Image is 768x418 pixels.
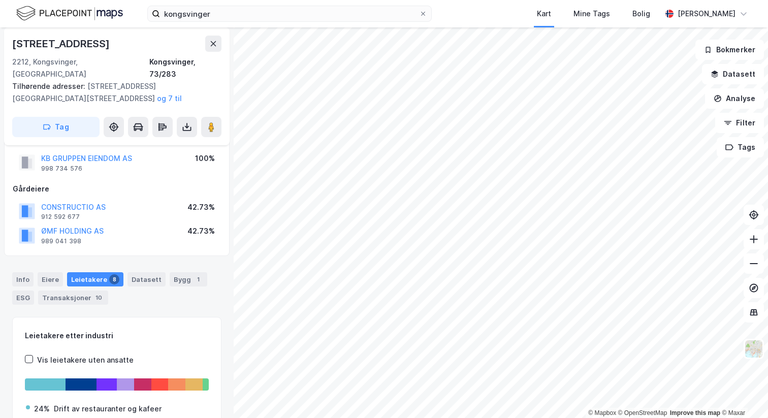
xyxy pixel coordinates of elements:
button: Tags [717,137,764,157]
div: Leietakere etter industri [25,330,209,342]
input: Søk på adresse, matrikkel, gårdeiere, leietakere eller personer [160,6,419,21]
div: 100% [195,152,215,165]
span: Tilhørende adresser: [12,82,87,90]
div: 24% [34,403,50,415]
div: 912 592 677 [41,213,80,221]
a: OpenStreetMap [618,409,667,416]
div: Drift av restauranter og kafeer [54,403,162,415]
div: 998 734 576 [41,165,82,173]
div: 2212, Kongsvinger, [GEOGRAPHIC_DATA] [12,56,149,80]
div: Transaksjoner [38,291,108,305]
div: Datasett [127,272,166,286]
div: Kongsvinger, 73/283 [149,56,221,80]
img: logo.f888ab2527a4732fd821a326f86c7f29.svg [16,5,123,22]
div: 989 041 398 [41,237,81,245]
div: 8 [109,274,119,284]
button: Bokmerker [695,40,764,60]
div: Kontrollprogram for chat [717,369,768,418]
div: [STREET_ADDRESS] [12,36,112,52]
div: Mine Tags [573,8,610,20]
img: Z [744,339,763,359]
a: Improve this map [670,409,720,416]
button: Tag [12,117,100,137]
button: Analyse [705,88,764,109]
div: 42.73% [187,225,215,237]
div: Vis leietakere uten ansatte [37,354,134,366]
button: Datasett [702,64,764,84]
div: Bolig [632,8,650,20]
div: 10 [93,293,104,303]
div: ESG [12,291,34,305]
div: Gårdeiere [13,183,221,195]
div: Leietakere [67,272,123,286]
div: Kart [537,8,551,20]
div: Info [12,272,34,286]
div: Eiere [38,272,63,286]
div: [PERSON_NAME] [678,8,735,20]
a: Mapbox [588,409,616,416]
iframe: Chat Widget [717,369,768,418]
button: Filter [715,113,764,133]
div: 42.73% [187,201,215,213]
div: [STREET_ADDRESS][GEOGRAPHIC_DATA][STREET_ADDRESS] [12,80,213,105]
div: Bygg [170,272,207,286]
div: 1 [193,274,203,284]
